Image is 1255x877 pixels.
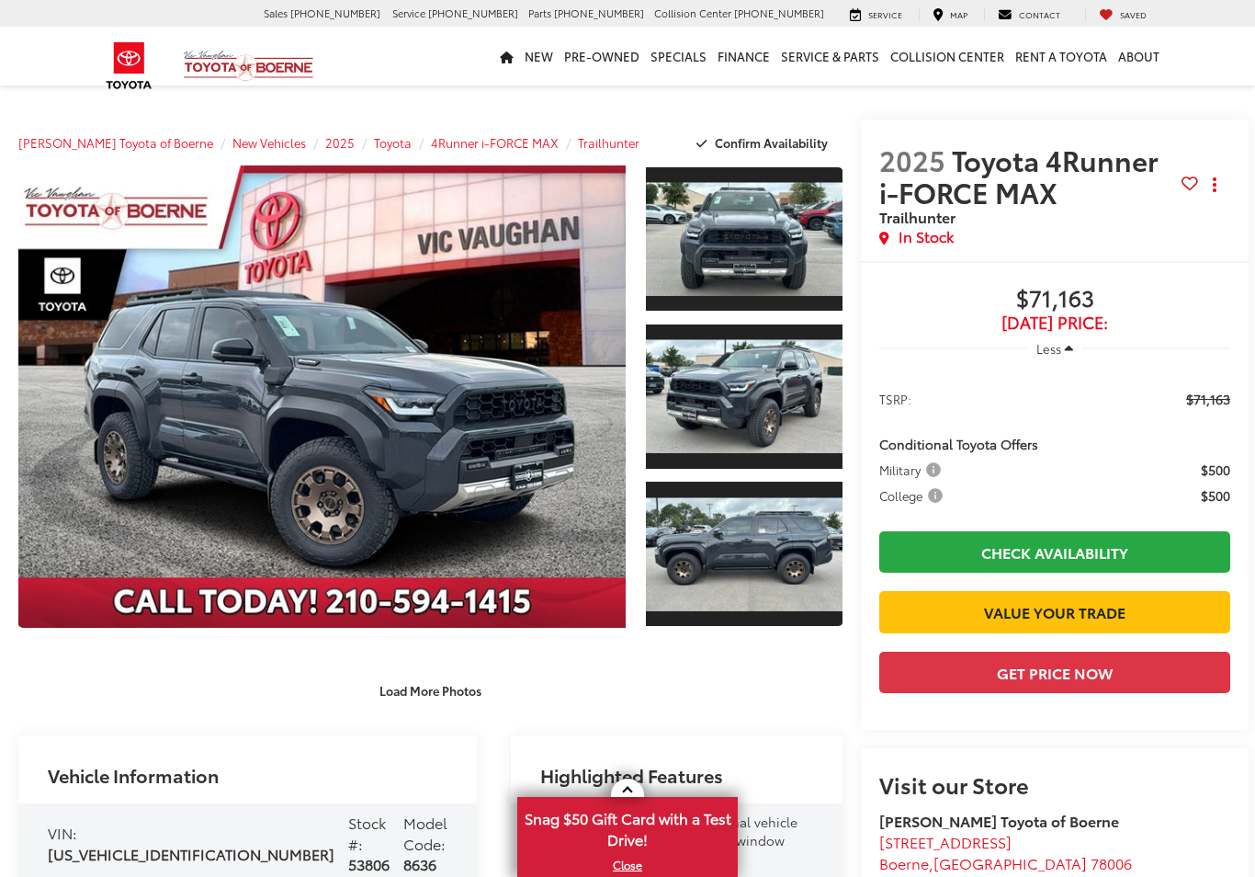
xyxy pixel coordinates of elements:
a: Trailhunter [578,134,639,151]
span: Saved [1120,8,1147,20]
span: Boerne [879,852,929,873]
span: $500 [1201,461,1230,479]
a: Contact [984,7,1074,22]
a: Pre-Owned [559,27,645,85]
span: Toyota 4Runner i-FORCE MAX [879,140,1159,211]
span: [PHONE_NUMBER] [734,6,824,20]
a: Toyota [374,134,412,151]
a: New [519,27,559,85]
a: 2025 [325,134,355,151]
button: Less [1027,332,1082,365]
span: [STREET_ADDRESS] [879,831,1012,852]
a: 4Runner i-FORCE MAX [431,134,559,151]
span: TSRP: [879,390,911,408]
h2: Vehicle Information [48,765,219,785]
span: [DATE] Price: [879,313,1230,332]
span: [US_VEHICLE_IDENTIFICATION_NUMBER] [48,843,334,864]
span: Conditional Toyota Offers [879,435,1038,453]
h2: Visit our Store [879,772,1230,796]
span: Collision Center [654,6,731,20]
span: College [879,486,946,505]
span: 78006 [1091,852,1132,873]
img: Vic Vaughan Toyota of Boerne [183,50,314,82]
a: New Vehicles [232,134,306,151]
span: In Stock [899,226,954,247]
span: [PHONE_NUMBER] [428,6,518,20]
a: Rent a Toyota [1010,27,1113,85]
span: Trailhunter [879,206,955,227]
a: Expand Photo 1 [646,165,842,313]
img: 2025 Toyota 4Runner i-FORCE MAX Trailhunter [644,497,844,610]
a: Service [836,7,916,22]
span: Confirm Availability [715,134,828,151]
button: Load More Photos [367,675,494,707]
span: , [879,852,1132,873]
span: Service [392,6,425,20]
span: 2025 [879,140,945,179]
span: $500 [1201,486,1230,505]
a: Collision Center [885,27,1010,85]
span: 8636 [403,853,436,874]
a: [PERSON_NAME] Toyota of Boerne [18,134,213,151]
a: [STREET_ADDRESS] Boerne,[GEOGRAPHIC_DATA] 78006 [879,831,1132,873]
a: Home [494,27,519,85]
img: Toyota [95,36,164,96]
button: Confirm Availability [686,127,843,159]
span: Stock #: [348,812,386,854]
a: Expand Photo 0 [18,165,626,628]
span: Sales [264,6,288,20]
button: Get Price Now [879,652,1230,693]
span: 53806 [348,853,390,874]
span: VIN: [48,822,77,843]
span: Service [868,8,902,20]
a: My Saved Vehicles [1085,7,1160,22]
span: Model Code: [403,812,447,854]
span: Snag $50 Gift Card with a Test Drive! [519,799,736,855]
a: Expand Photo 3 [646,480,842,627]
strong: [PERSON_NAME] Toyota of Boerne [879,810,1119,831]
h2: Highlighted Features [540,765,723,785]
span: $71,163 [879,286,1230,313]
button: College [879,486,949,505]
a: About [1113,27,1165,85]
span: $71,163 [1186,390,1230,408]
a: Check Availability [879,531,1230,573]
span: Contact [1019,8,1060,20]
button: Military [879,461,947,479]
a: Map [919,7,981,22]
span: dropdown dots [1213,177,1216,192]
span: Parts [528,6,551,20]
span: Less [1036,340,1061,357]
span: [GEOGRAPHIC_DATA] [933,852,1087,873]
button: Actions [1198,169,1230,201]
a: Value Your Trade [879,591,1230,632]
a: Finance [712,27,775,85]
img: 2025 Toyota 4Runner i-FORCE MAX Trailhunter [644,340,844,453]
span: [PHONE_NUMBER] [554,6,644,20]
span: Map [950,8,967,20]
span: [PHONE_NUMBER] [290,6,380,20]
a: Specials [645,27,712,85]
a: Service & Parts: Opens in a new tab [775,27,885,85]
span: Military [879,461,944,479]
img: 2025 Toyota 4Runner i-FORCE MAX Trailhunter [644,183,844,296]
a: Expand Photo 2 [646,323,842,470]
img: 2025 Toyota 4Runner i-FORCE MAX Trailhunter [12,164,632,629]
